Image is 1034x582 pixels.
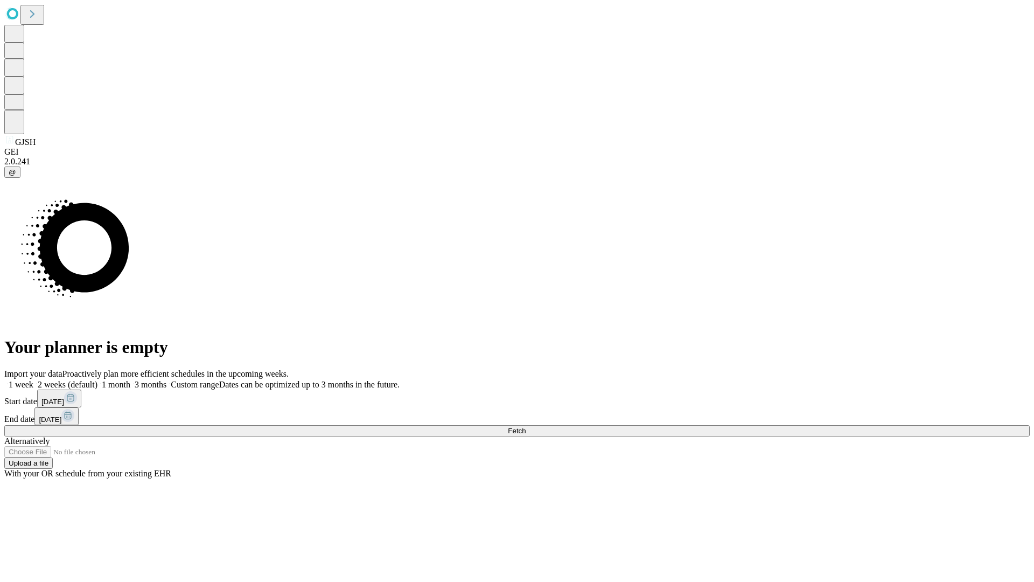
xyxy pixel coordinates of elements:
span: Alternatively [4,436,50,446]
button: Fetch [4,425,1030,436]
div: 2.0.241 [4,157,1030,167]
div: GEI [4,147,1030,157]
button: @ [4,167,20,178]
span: [DATE] [39,415,61,424]
span: 3 months [135,380,166,389]
span: 1 month [102,380,130,389]
button: [DATE] [34,407,79,425]
span: Custom range [171,380,219,389]
span: Proactively plan more efficient schedules in the upcoming weeks. [62,369,289,378]
button: Upload a file [4,458,53,469]
span: [DATE] [41,398,64,406]
span: 2 weeks (default) [38,380,97,389]
div: Start date [4,390,1030,407]
span: Dates can be optimized up to 3 months in the future. [219,380,400,389]
span: Import your data [4,369,62,378]
h1: Your planner is empty [4,337,1030,357]
span: 1 week [9,380,33,389]
span: Fetch [508,427,526,435]
button: [DATE] [37,390,81,407]
div: End date [4,407,1030,425]
span: @ [9,168,16,176]
span: GJSH [15,137,36,147]
span: With your OR schedule from your existing EHR [4,469,171,478]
